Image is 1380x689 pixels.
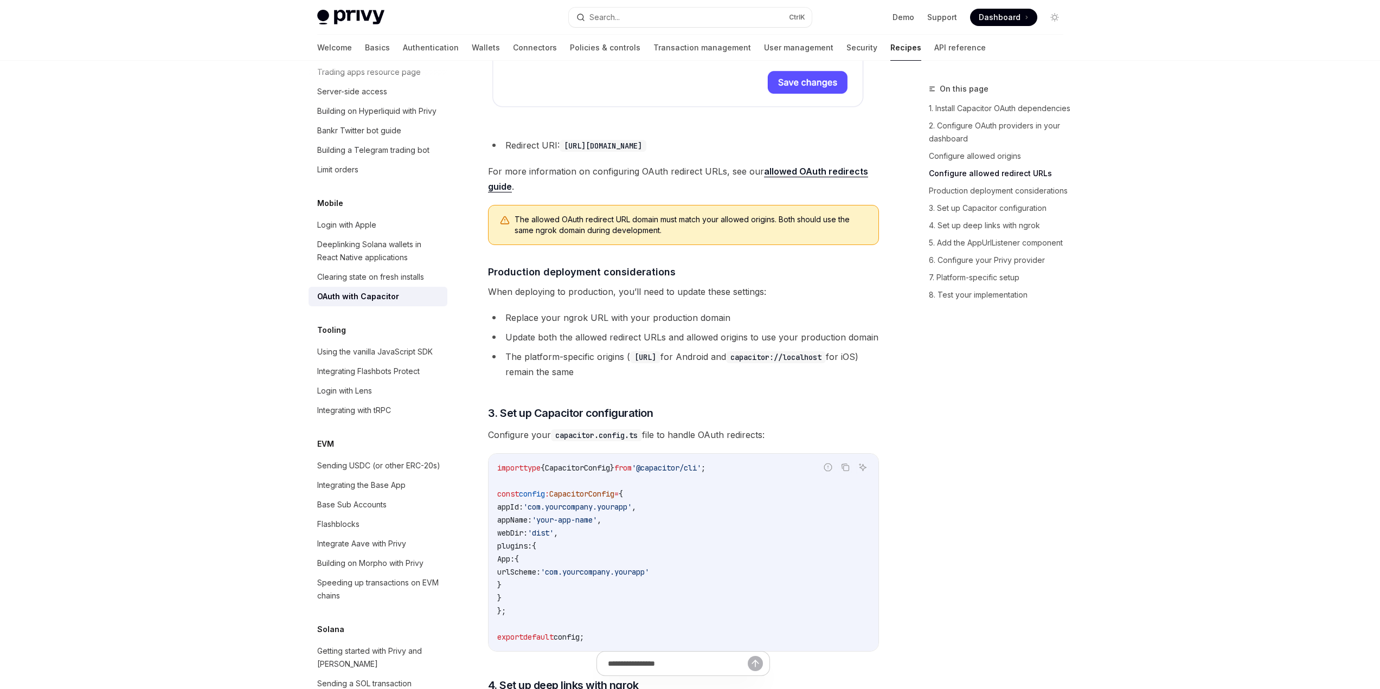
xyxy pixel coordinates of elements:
[309,82,447,101] a: Server-side access
[317,576,441,602] div: Speeding up transactions on EVM chains
[890,35,921,61] a: Recipes
[979,12,1020,23] span: Dashboard
[317,35,352,61] a: Welcome
[309,534,447,553] a: Integrate Aave with Privy
[541,567,649,577] span: 'com.yourcompany.yourapp'
[970,9,1037,26] a: Dashboard
[309,495,447,514] a: Base Sub Accounts
[317,324,346,337] h5: Tooling
[929,217,1072,234] a: 4. Set up deep links with ngrok
[551,429,642,441] code: capacitor.config.ts
[838,460,852,474] button: Copy the contents from the code block
[403,35,459,61] a: Authentication
[365,35,390,61] a: Basics
[929,252,1072,269] a: 6. Configure your Privy provider
[541,463,545,473] span: {
[309,140,447,160] a: Building a Telegram trading bot
[560,140,646,152] code: [URL][DOMAIN_NAME]
[317,365,420,378] div: Integrating Flashbots Protect
[934,35,986,61] a: API reference
[309,456,447,475] a: Sending USDC (or other ERC-20s)
[497,580,502,590] span: }
[597,515,601,525] span: ,
[748,656,763,671] button: Send message
[570,35,640,61] a: Policies & controls
[317,105,437,118] div: Building on Hyperliquid with Privy
[523,502,632,512] span: 'com.yourcompany.yourapp'
[317,238,441,264] div: Deeplinking Solana wallets in React Native applications
[497,489,519,499] span: const
[610,463,614,473] span: }
[497,502,523,512] span: appId:
[497,567,541,577] span: urlScheme:
[515,554,519,564] span: {
[488,284,879,299] span: When deploying to production, you’ll need to update these settings:
[846,35,877,61] a: Security
[764,35,833,61] a: User management
[789,13,805,22] span: Ctrl K
[317,404,391,417] div: Integrating with tRPC
[472,35,500,61] a: Wallets
[927,12,957,23] a: Support
[317,498,387,511] div: Base Sub Accounts
[309,573,447,606] a: Speeding up transactions on EVM chains
[488,138,879,153] li: Redirect URI:
[580,632,584,642] span: ;
[632,463,701,473] span: '@capacitor/cli'
[497,593,502,603] span: }
[545,489,549,499] span: :
[589,11,620,24] div: Search...
[701,463,705,473] span: ;
[653,35,751,61] a: Transaction management
[519,489,545,499] span: config
[929,165,1072,182] a: Configure allowed redirect URLs
[317,518,360,531] div: Flashblocks
[549,489,614,499] span: CapacitorConfig
[499,215,510,226] svg: Warning
[317,85,387,98] div: Server-side access
[532,515,597,525] span: 'your-app-name'
[630,351,660,363] code: [URL]
[528,528,554,538] span: 'dist'
[488,310,879,325] li: Replace your ngrok URL with your production domain
[569,8,812,27] button: Search...CtrlK
[929,117,1072,147] a: 2. Configure OAuth providers in your dashboard
[317,537,406,550] div: Integrate Aave with Privy
[488,164,879,194] span: For more information on configuring OAuth redirect URLs, see our .
[317,271,424,284] div: Clearing state on fresh installs
[523,463,541,473] span: type
[309,475,447,495] a: Integrating the Base App
[497,632,523,642] span: export
[893,12,914,23] a: Demo
[309,342,447,362] a: Using the vanilla JavaScript SDK
[317,144,429,157] div: Building a Telegram trading bot
[929,199,1072,217] a: 3. Set up Capacitor configuration
[497,515,532,525] span: appName:
[317,557,423,570] div: Building on Morpho with Privy
[317,459,440,472] div: Sending USDC (or other ERC-20s)
[309,287,447,306] a: OAuth with Capacitor
[317,623,344,636] h5: Solana
[554,632,580,642] span: config
[545,463,610,473] span: CapacitorConfig
[309,514,447,534] a: Flashblocks
[497,541,532,551] span: plugins:
[309,362,447,381] a: Integrating Flashbots Protect
[821,460,835,474] button: Report incorrect code
[317,218,376,231] div: Login with Apple
[515,214,868,236] span: The allowed OAuth redirect URL domain must match your allowed origins. Both should use the same n...
[614,489,619,499] span: =
[856,460,870,474] button: Ask AI
[513,35,557,61] a: Connectors
[929,182,1072,199] a: Production deployment considerations
[309,160,447,179] a: Limit orders
[309,401,447,420] a: Integrating with tRPC
[929,147,1072,165] a: Configure allowed origins
[497,554,515,564] span: App:
[317,290,399,303] div: OAuth with Capacitor
[726,351,826,363] code: capacitor://localhost
[614,463,632,473] span: from
[317,163,358,176] div: Limit orders
[632,502,636,512] span: ,
[497,463,523,473] span: import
